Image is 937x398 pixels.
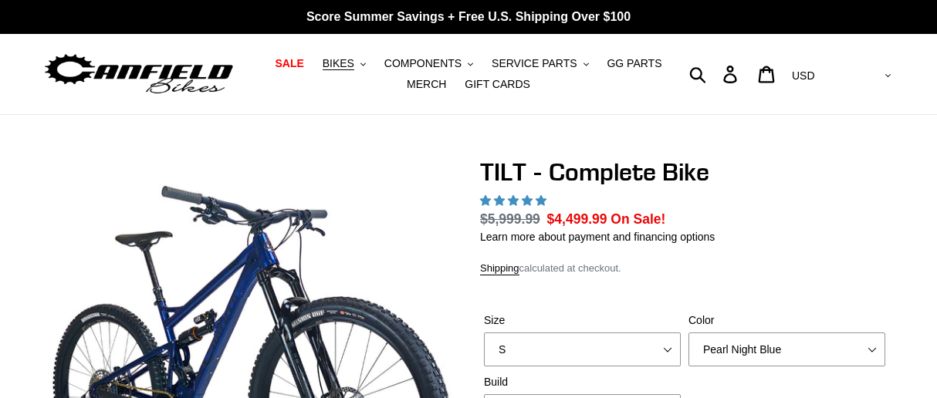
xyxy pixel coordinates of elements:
button: SERVICE PARTS [484,53,596,74]
span: $4,499.99 [547,211,607,227]
button: BIKES [315,53,374,74]
a: SALE [267,53,311,74]
span: 5.00 stars [480,194,550,207]
button: COMPONENTS [377,53,481,74]
a: MERCH [399,74,454,95]
span: COMPONENTS [384,57,462,70]
img: Canfield Bikes [42,50,235,99]
span: On Sale! [611,209,665,229]
label: Color [688,312,885,329]
a: Learn more about payment and financing options [480,231,715,243]
span: GIFT CARDS [465,78,530,91]
span: SERVICE PARTS [492,57,577,70]
a: GIFT CARDS [457,74,538,95]
label: Size [484,312,681,329]
s: $5,999.99 [480,211,540,227]
label: Build [484,374,681,390]
div: calculated at checkout. [480,261,889,276]
span: SALE [275,57,303,70]
h1: TILT - Complete Bike [480,157,889,187]
a: GG PARTS [599,53,669,74]
span: GG PARTS [607,57,661,70]
span: MERCH [407,78,446,91]
span: BIKES [323,57,354,70]
a: Shipping [480,262,519,275]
